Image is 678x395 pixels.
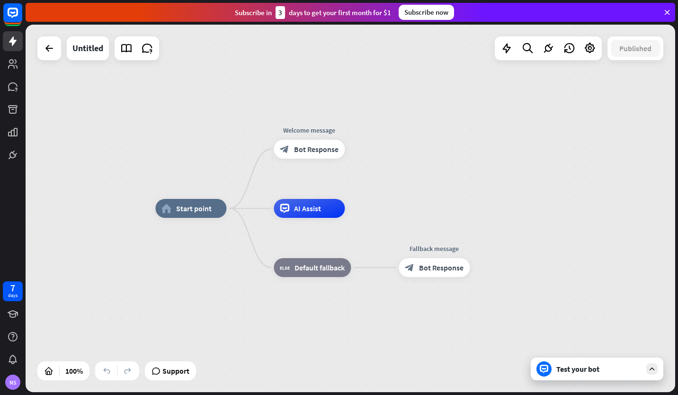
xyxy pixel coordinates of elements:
[294,263,345,272] span: Default fallback
[72,36,103,60] div: Untitled
[280,144,289,154] i: block_bot_response
[267,126,352,135] div: Welcome message
[176,204,212,213] span: Start point
[294,144,339,154] span: Bot Response
[392,244,477,253] div: Fallback message
[5,375,20,390] div: NS
[611,40,660,57] button: Published
[419,263,464,272] span: Bot Response
[280,263,290,272] i: block_fallback
[294,204,321,213] span: AI Assist
[3,281,23,301] a: 7 days
[556,364,642,374] div: Test your bot
[399,5,454,20] div: Subscribe now
[161,204,171,213] i: home_2
[276,6,285,19] div: 3
[8,292,18,299] div: days
[235,6,391,19] div: Subscribe in days to get your first month for $1
[405,263,414,272] i: block_bot_response
[162,363,189,378] span: Support
[8,4,36,32] button: Open LiveChat chat widget
[62,363,86,378] div: 100%
[10,284,15,292] div: 7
